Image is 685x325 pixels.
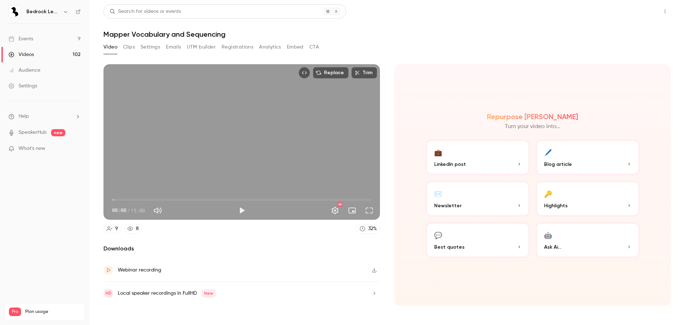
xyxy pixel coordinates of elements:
button: 🖊️Blog article [536,139,640,175]
li: help-dropdown-opener [9,113,81,120]
span: Help [19,113,29,120]
div: 🖊️ [544,147,552,158]
h2: Downloads [103,244,380,253]
button: 💬Best quotes [426,222,530,258]
h2: Repurpose [PERSON_NAME] [487,112,578,121]
span: / [127,207,130,214]
div: Settings [9,82,37,90]
button: Full screen [362,203,376,218]
span: Best quotes [434,243,465,251]
h1: Mapper Vocabulary and Sequencing [103,30,671,39]
a: 9 [103,224,121,234]
button: Settings [328,203,342,218]
span: New [201,289,216,298]
div: 🤖 [544,229,552,240]
button: Turn on miniplayer [345,203,359,218]
div: 32 % [368,225,377,233]
button: Trim [351,67,377,78]
button: ✉️Newsletter [426,181,530,217]
span: new [51,129,65,136]
button: 💼LinkedIn post [426,139,530,175]
button: Settings [141,41,160,53]
button: Clips [123,41,135,53]
button: Registrations [222,41,253,53]
div: 00:00 [112,207,145,214]
div: Videos [9,51,34,58]
a: 8 [124,224,142,234]
span: Plan usage [25,309,80,315]
span: 00:00 [112,207,126,214]
span: Pro [9,308,21,316]
div: Audience [9,67,40,74]
button: UTM builder [187,41,216,53]
a: 32% [356,224,380,234]
span: What's new [19,145,45,152]
span: Highlights [544,202,568,209]
button: Replace [313,67,349,78]
button: 🔑Highlights [536,181,640,217]
img: Bedrock Learning [9,6,20,17]
p: Turn your video into... [505,122,560,131]
div: 🔑 [544,188,552,199]
button: Share [625,4,654,19]
button: Mute [151,203,165,218]
button: Embed [287,41,304,53]
div: Webinar recording [118,266,161,274]
div: 💬 [434,229,442,240]
button: CTA [309,41,319,53]
span: 15:00 [131,207,145,214]
span: Ask Ai... [544,243,561,251]
div: ✉️ [434,188,442,199]
button: 🤖Ask Ai... [536,222,640,258]
div: HD [338,202,342,207]
div: Events [9,35,33,42]
button: Play [235,203,249,218]
iframe: Noticeable Trigger [72,146,81,152]
button: Top Bar Actions [659,6,671,17]
button: Analytics [259,41,281,53]
button: Emails [166,41,181,53]
button: Embed video [299,67,310,78]
a: SpeakerHub [19,129,47,136]
div: Search for videos or events [110,8,181,15]
span: Blog article [544,161,572,168]
span: LinkedIn post [434,161,466,168]
button: Video [103,41,117,53]
h6: Bedrock Learning [26,8,60,15]
span: Newsletter [434,202,462,209]
div: Local speaker recordings in FullHD [118,289,216,298]
div: 8 [136,225,139,233]
div: 💼 [434,147,442,158]
div: 9 [115,225,118,233]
